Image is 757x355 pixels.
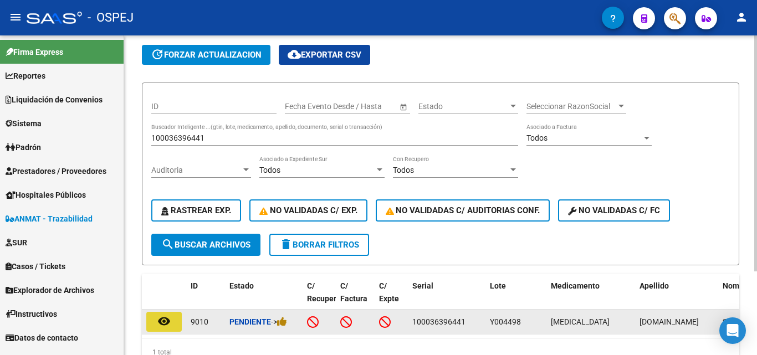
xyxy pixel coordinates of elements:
[271,317,287,326] span: ->
[9,11,22,24] mat-icon: menu
[551,317,610,326] span: [MEDICAL_DATA]
[526,102,616,111] span: Seleccionar RazonSocial
[259,205,357,215] span: No Validadas c/ Exp.
[142,45,270,65] button: forzar actualizacion
[719,317,746,344] div: Open Intercom Messenger
[393,166,414,174] span: Todos
[225,274,303,323] datatable-header-cell: Estado
[259,166,280,174] span: Todos
[558,199,670,222] button: No validadas c/ FC
[303,274,336,323] datatable-header-cell: C/ Recupero
[288,50,361,60] span: Exportar CSV
[269,234,369,256] button: Borrar Filtros
[635,274,718,323] datatable-header-cell: Apellido
[412,317,466,326] span: 100036396441
[551,281,600,290] span: Medicamento
[6,46,63,58] span: Firma Express
[485,274,546,323] datatable-header-cell: Lote
[279,45,370,65] button: Exportar CSV
[408,274,485,323] datatable-header-cell: Serial
[191,317,208,326] span: 9010
[285,102,319,111] input: Start date
[6,284,94,296] span: Explorador de Archivos
[6,236,27,249] span: SUR
[735,11,748,24] mat-icon: person
[336,274,375,323] datatable-header-cell: C/ Factura
[490,281,506,290] span: Lote
[546,274,635,323] datatable-header-cell: Medicamento
[6,213,93,225] span: ANMAT - Trazabilidad
[6,94,103,106] span: Liquidación de Convenios
[6,70,45,82] span: Reportes
[640,317,699,326] span: [DOMAIN_NAME]
[161,240,250,250] span: Buscar Archivos
[279,238,293,251] mat-icon: delete
[640,281,669,290] span: Apellido
[161,238,175,251] mat-icon: search
[6,117,42,130] span: Sistema
[161,205,231,215] span: Rastrear Exp.
[6,189,86,201] span: Hospitales Públicos
[151,166,241,175] span: Auditoria
[151,234,260,256] button: Buscar Archivos
[412,281,433,290] span: Serial
[6,141,41,153] span: Padrón
[379,281,399,303] span: C/ Expte
[151,50,262,60] span: forzar actualizacion
[376,199,550,222] button: No Validadas c/ Auditorias Conf.
[723,281,751,290] span: Nombre
[6,165,106,177] span: Prestadores / Proveedores
[229,281,254,290] span: Estado
[6,260,65,272] span: Casos / Tickets
[151,199,241,222] button: Rastrear Exp.
[288,48,301,61] mat-icon: cloud_download
[386,205,540,215] span: No Validadas c/ Auditorias Conf.
[526,133,548,142] span: Todos
[157,315,171,328] mat-icon: remove_red_eye
[340,281,367,303] span: C/ Factura
[375,274,408,323] datatable-header-cell: C/ Expte
[6,332,78,344] span: Datos de contacto
[397,101,409,112] button: Open calendar
[307,281,341,303] span: C/ Recupero
[249,199,367,222] button: No Validadas c/ Exp.
[229,317,271,326] strong: Pendiente
[151,48,164,61] mat-icon: update
[418,102,508,111] span: Estado
[191,281,198,290] span: ID
[186,274,225,323] datatable-header-cell: ID
[568,205,660,215] span: No validadas c/ FC
[490,317,521,326] span: Y004498
[279,240,359,250] span: Borrar Filtros
[329,102,383,111] input: End date
[88,6,134,30] span: - OSPEJ
[6,308,57,320] span: Instructivos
